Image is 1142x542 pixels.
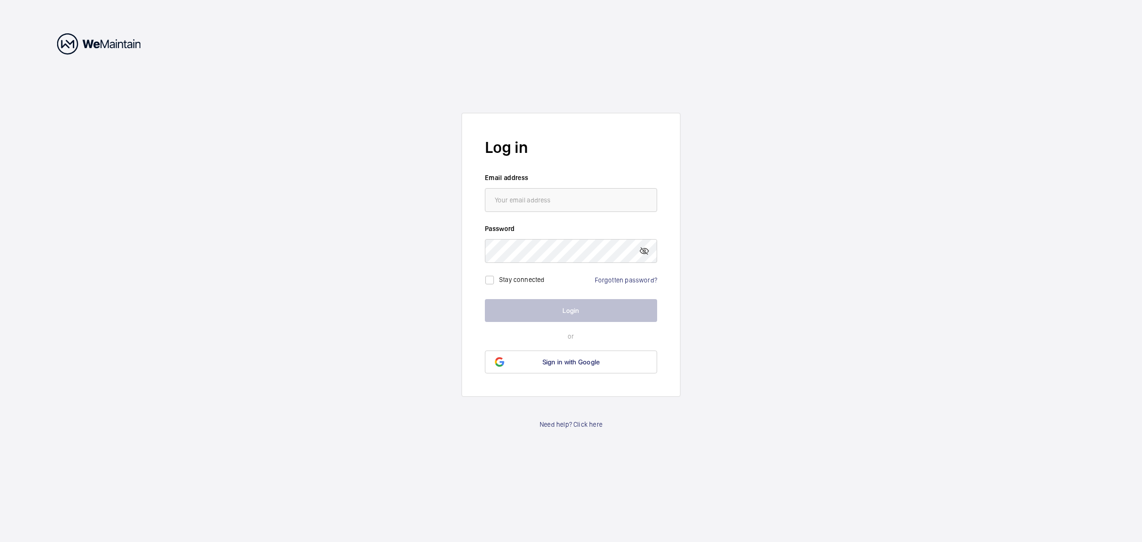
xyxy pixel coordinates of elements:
span: Sign in with Google [542,358,600,366]
label: Stay connected [499,276,545,283]
input: Your email address [485,188,657,212]
h2: Log in [485,136,657,159]
label: Password [485,224,657,233]
label: Email address [485,173,657,182]
button: Login [485,299,657,322]
a: Forgotten password? [595,276,657,284]
a: Need help? Click here [540,420,602,429]
p: or [485,331,657,341]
